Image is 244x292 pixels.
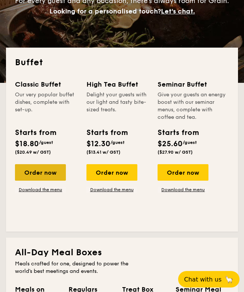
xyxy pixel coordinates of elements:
span: Let's chat. [161,7,195,15]
a: Download the menu [15,187,66,193]
span: $12.30 [86,139,110,148]
div: High Tea Buffet [86,79,149,90]
span: ($20.49 w/ GST) [15,150,51,155]
span: /guest [183,140,197,145]
div: Order now [86,164,137,181]
div: Seminar Buffet [158,79,229,90]
div: Starts from [158,127,190,138]
span: /guest [39,140,53,145]
span: Looking for a personalised touch? [49,7,161,15]
div: Order now [158,164,208,181]
div: Meals crafted for one, designed to power the world's best meetings and events. [15,260,143,275]
div: Order now [15,164,66,181]
div: Starts from [15,127,43,138]
span: $25.60 [158,139,183,148]
h2: Buffet [15,57,229,69]
span: ($13.41 w/ GST) [86,150,121,155]
span: 🦙 [225,275,234,284]
div: Our very popular buffet dishes, complete with set-up. [15,91,77,121]
button: Chat with us🦙 [178,271,240,288]
span: Chat with us [184,276,222,283]
span: $18.80 [15,139,39,148]
span: ($27.90 w/ GST) [158,150,193,155]
div: Give your guests an energy boost with our seminar menus, complete with coffee and tea. [158,91,229,121]
div: Delight your guests with our light and tasty bite-sized treats. [86,91,149,121]
a: Download the menu [158,187,208,193]
span: /guest [110,140,125,145]
h2: All-Day Meal Boxes [15,247,229,259]
div: Starts from [86,127,115,138]
a: Download the menu [86,187,137,193]
div: Classic Buffet [15,79,77,90]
